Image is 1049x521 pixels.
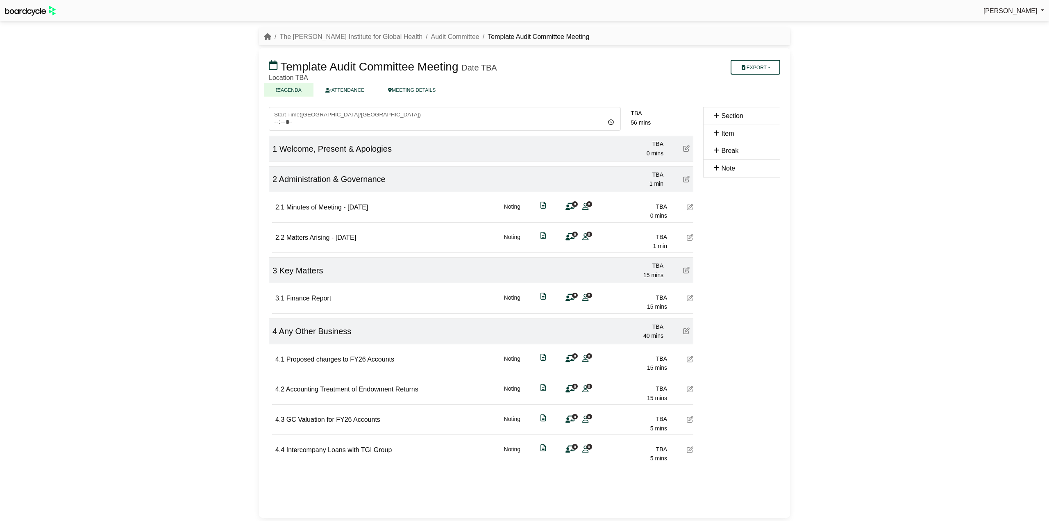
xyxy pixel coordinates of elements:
div: TBA [610,354,667,363]
a: The [PERSON_NAME] Institute for Global Health [279,33,422,40]
span: 0 [572,444,578,449]
div: TBA [606,322,663,331]
span: Matters Arising - [DATE] [286,234,356,241]
span: 4.2 [275,386,284,393]
span: Accounting Treatment of Endowment Returns [286,386,418,393]
div: TBA [606,261,663,270]
span: 0 [572,293,578,298]
span: 2 [272,175,277,184]
div: Noting [504,232,520,251]
img: BoardcycleBlackGreen-aaafeed430059cb809a45853b8cf6d952af9d84e6e89e1f1685b34bfd5cb7d64.svg [5,6,56,16]
span: 4.3 [275,416,284,423]
span: 0 [572,353,578,359]
span: 15 mins [647,303,667,310]
span: Location TBA [269,74,308,81]
button: Export [731,60,780,75]
div: Noting [504,414,520,433]
span: 56 mins [631,119,651,126]
span: 4.4 [275,446,284,453]
div: TBA [610,293,667,302]
span: Any Other Business [279,327,352,336]
span: 3.1 [275,295,284,302]
a: ATTENDANCE [313,83,376,97]
span: 0 [586,293,592,298]
div: TBA [610,384,667,393]
span: 0 [586,201,592,207]
a: MEETING DETAILS [376,83,447,97]
span: 1 min [653,243,667,249]
div: TBA [610,445,667,454]
div: Noting [504,445,520,463]
span: 4 [272,327,277,336]
span: Finance Report [286,295,331,302]
span: 5 mins [650,455,667,462]
span: 0 [572,384,578,389]
span: 0 mins [650,212,667,219]
span: 0 mins [647,150,663,157]
span: 1 min [649,180,663,187]
span: 5 mins [650,425,667,432]
div: Date TBA [461,63,497,73]
div: TBA [610,232,667,241]
span: Template Audit Committee Meeting [280,60,458,73]
span: 0 [586,414,592,419]
span: Break [721,147,738,154]
span: 0 [572,414,578,419]
span: 0 [572,201,578,207]
nav: breadcrumb [264,32,589,42]
span: 15 mins [647,364,667,371]
span: 0 [586,353,592,359]
span: Section [721,112,743,119]
a: Audit Committee [431,33,479,40]
span: [PERSON_NAME] [983,7,1038,14]
span: 0 [572,232,578,237]
span: Item [721,130,734,137]
span: Intercompany Loans with TGI Group [286,446,392,453]
span: Key Matters [279,266,323,275]
div: TBA [606,170,663,179]
div: Noting [504,202,520,221]
span: 0 [586,232,592,237]
span: 0 [586,384,592,389]
span: 2.1 [275,204,284,211]
div: TBA [631,109,693,118]
div: Noting [504,384,520,403]
span: 15 mins [647,395,667,401]
span: Minutes of Meeting - [DATE] [286,204,368,211]
div: TBA [610,414,667,423]
span: 15 mins [643,272,663,278]
span: 4.1 [275,356,284,363]
span: 3 [272,266,277,275]
span: 40 mins [643,332,663,339]
span: 1 [272,144,277,153]
li: Template Audit Committee Meeting [479,32,590,42]
span: 0 [586,444,592,449]
div: Noting [504,354,520,373]
div: Noting [504,293,520,312]
span: Proposed changes to FY26 Accounts [286,356,394,363]
a: AGENDA [264,83,313,97]
span: Note [721,165,735,172]
span: GC Valuation for FY26 Accounts [286,416,380,423]
span: Administration & Governance [279,175,386,184]
div: TBA [606,139,663,148]
div: TBA [610,202,667,211]
a: [PERSON_NAME] [983,6,1044,16]
span: Welcome, Present & Apologies [279,144,392,153]
span: 2.2 [275,234,284,241]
